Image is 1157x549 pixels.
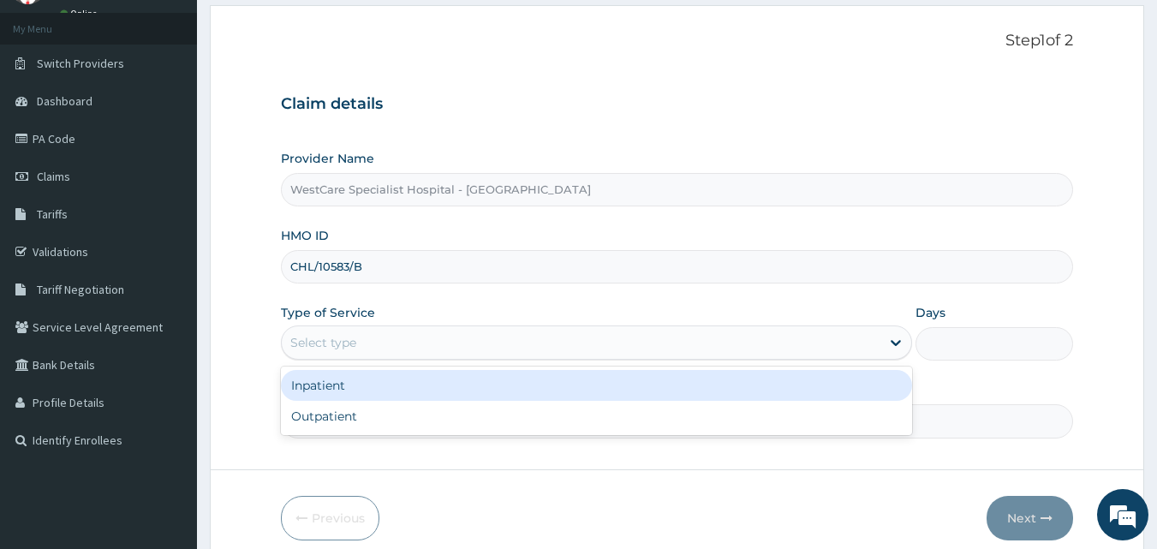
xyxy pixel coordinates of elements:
[915,304,945,321] label: Days
[37,93,92,109] span: Dashboard
[281,370,912,401] div: Inpatient
[281,32,1074,51] p: Step 1 of 2
[37,206,68,222] span: Tariffs
[37,56,124,71] span: Switch Providers
[281,496,379,540] button: Previous
[281,250,1074,283] input: Enter HMO ID
[37,282,124,297] span: Tariff Negotiation
[281,401,912,432] div: Outpatient
[37,169,70,184] span: Claims
[281,304,375,321] label: Type of Service
[281,227,329,244] label: HMO ID
[60,8,101,20] a: Online
[281,150,374,167] label: Provider Name
[281,95,1074,114] h3: Claim details
[290,334,356,351] div: Select type
[987,496,1073,540] button: Next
